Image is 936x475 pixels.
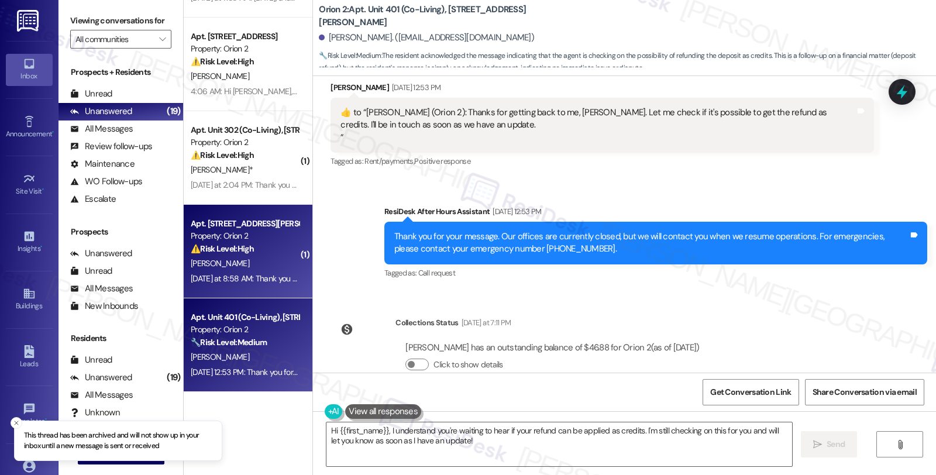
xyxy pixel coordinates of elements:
div: WO Follow-ups [70,175,142,188]
a: Templates • [6,399,53,431]
div: Apt. [STREET_ADDRESS][PERSON_NAME][PERSON_NAME] [191,218,299,230]
span: Get Conversation Link [710,386,791,398]
div: Property: Orion 2 [191,230,299,242]
span: : The resident acknowledged the message indicating that the agent is checking on the possibility ... [319,50,936,75]
div: Residents [58,332,183,345]
div: Property: Orion 2 [191,136,299,149]
i:  [896,440,904,449]
div: Collections Status [395,316,458,329]
span: • [52,128,54,136]
button: Close toast [11,417,22,429]
span: [PERSON_NAME] [191,352,249,362]
a: Insights • [6,226,53,258]
span: [PERSON_NAME]* [191,164,253,175]
div: (19) [164,102,183,121]
div: Prospects [58,226,183,238]
div: [DATE] 12:53 PM [389,81,441,94]
div: Unanswered [70,371,132,384]
div: Apt. Unit 302 (Co-Living), [STREET_ADDRESS][PERSON_NAME] [191,124,299,136]
div: [PERSON_NAME] has an outstanding balance of $46.88 for Orion 2 (as of [DATE]) [405,342,699,354]
span: Call request [418,268,455,278]
strong: ⚠️ Risk Level: High [191,150,254,160]
label: Viewing conversations for [70,12,171,30]
img: ResiDesk Logo [17,10,41,32]
div: ​👍​ to “ [PERSON_NAME] (Orion 2): Thanks for getting back to me, [PERSON_NAME]. Let me check if i... [340,106,855,144]
div: Unread [70,354,112,366]
strong: 🔧 Risk Level: Medium [191,337,267,347]
div: Unanswered [70,105,132,118]
div: All Messages [70,389,133,401]
span: • [40,243,42,251]
i:  [159,35,166,44]
div: Prospects + Residents [58,66,183,78]
strong: ⚠️ Risk Level: High [191,243,254,254]
label: Click to show details [433,359,503,371]
span: [PERSON_NAME] [191,71,249,81]
button: Get Conversation Link [703,379,799,405]
b: Orion 2: Apt. Unit 401 (Co-Living), [STREET_ADDRESS][PERSON_NAME] [319,4,553,29]
div: ResiDesk After Hours Assistant [384,205,927,222]
strong: 🔧 Risk Level: Medium [319,51,381,60]
a: Site Visit • [6,169,53,201]
div: Escalate [70,193,116,205]
div: Property: Orion 2 [191,323,299,336]
div: Maintenance [70,158,135,170]
span: • [42,185,44,194]
div: New Inbounds [70,300,138,312]
div: Unanswered [70,247,132,260]
span: Send [827,438,845,450]
div: [PERSON_NAME]. ([EMAIL_ADDRESS][DOMAIN_NAME]) [319,32,534,44]
div: Tagged as: [384,264,927,281]
a: Buildings [6,284,53,315]
div: Thank you for your message. Our offices are currently closed, but we will contact you when we res... [394,230,909,256]
strong: ⚠️ Risk Level: High [191,56,254,67]
div: Unread [70,265,112,277]
div: [DATE] at 7:11 PM [459,316,511,329]
div: [DATE] 12:53 PM [490,205,541,218]
a: Leads [6,342,53,373]
span: Positive response [414,156,470,166]
button: Send [801,431,858,457]
div: Tagged as: [331,153,873,170]
i:  [813,440,822,449]
div: All Messages [70,123,133,135]
div: Apt. [STREET_ADDRESS] [191,30,299,43]
div: Property: Orion 2 [191,43,299,55]
div: Review follow-ups [70,140,152,153]
input: All communities [75,30,153,49]
span: Share Conversation via email [813,386,917,398]
div: Apt. Unit 401 (Co-Living), [STREET_ADDRESS][PERSON_NAME] [191,311,299,323]
p: This thread has been archived and will not show up in your inbox until a new message is sent or r... [24,431,212,451]
textarea: Hi {{first_name}}, I understand you're waiting to hear if your refund can be applied as credits. ... [326,422,792,466]
a: Inbox [6,54,53,85]
div: [DATE] 12:53 PM: Thank you for your message. Our offices are currently closed, but we will contac... [191,367,901,377]
div: Unknown [70,407,120,419]
span: [PERSON_NAME] [191,258,249,269]
div: (19) [164,369,183,387]
button: Share Conversation via email [805,379,924,405]
div: Unread [70,88,112,100]
span: Rent/payments , [364,156,414,166]
div: [PERSON_NAME] [331,81,873,98]
div: All Messages [70,283,133,295]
